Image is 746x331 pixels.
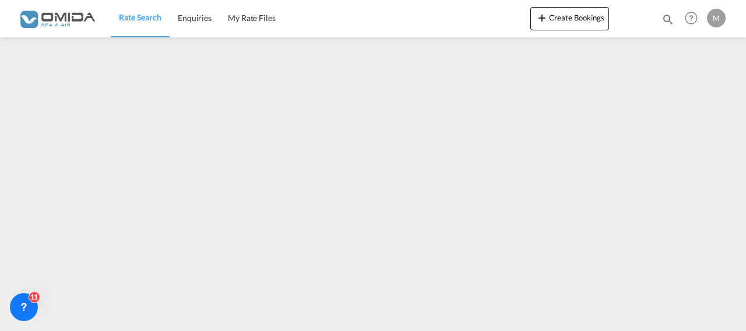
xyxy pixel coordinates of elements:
[661,13,674,30] div: icon-magnify
[681,8,701,28] span: Help
[707,9,726,27] div: M
[535,11,549,25] md-icon: icon-plus 400-fg
[530,7,609,30] button: icon-plus 400-fgCreate Bookings
[228,13,276,23] span: My Rate Files
[17,5,96,32] img: 459c566038e111ed959c4fc4f0a4b274.png
[661,13,674,26] md-icon: icon-magnify
[681,8,707,29] div: Help
[178,13,212,23] span: Enquiries
[119,12,161,22] span: Rate Search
